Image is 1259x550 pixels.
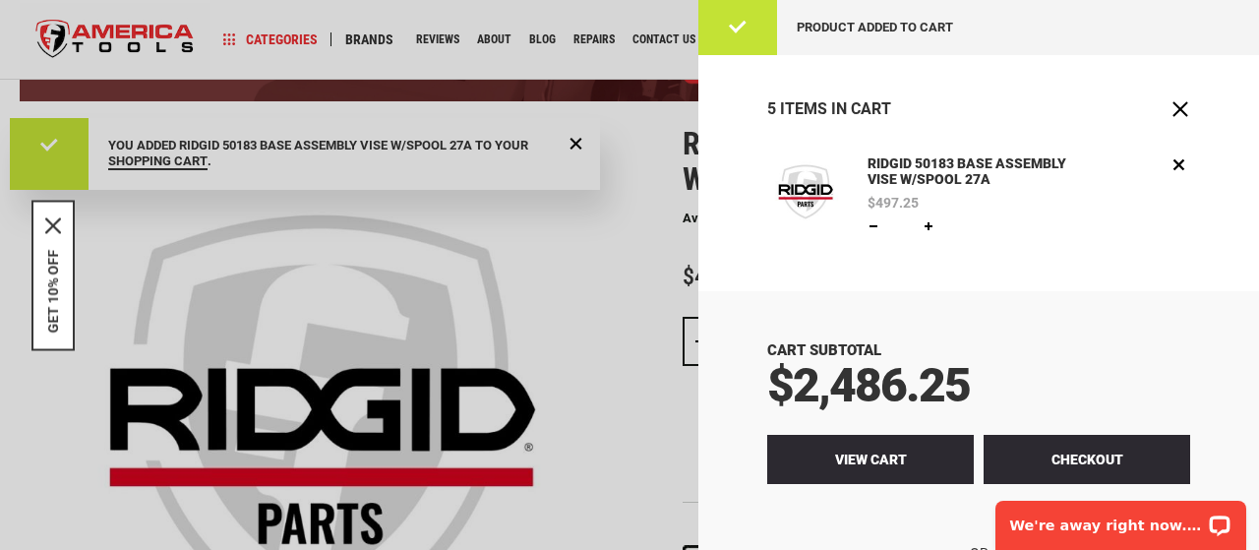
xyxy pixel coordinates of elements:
[767,357,970,413] span: $2,486.25
[45,217,61,233] svg: close icon
[863,153,1089,191] a: RIDGID 50183 BASE ASSEMBLY VISE W/SPOOL 27A
[45,217,61,233] button: Close
[984,435,1190,484] button: Checkout
[983,488,1259,550] iframe: LiveChat chat widget
[780,99,891,118] span: Items in Cart
[1170,99,1190,119] button: Close
[767,99,776,118] span: 5
[835,452,907,467] span: View Cart
[767,435,974,484] a: View Cart
[868,196,919,210] span: $497.25
[767,153,844,237] a: RIDGID 50183 BASE ASSEMBLY VISE W/SPOOL 27A
[767,153,844,230] img: RIDGID 50183 BASE ASSEMBLY VISE W/SPOOL 27A
[797,20,953,34] span: Product added to cart
[767,341,881,359] span: Cart Subtotal
[45,249,61,333] button: GET 10% OFF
